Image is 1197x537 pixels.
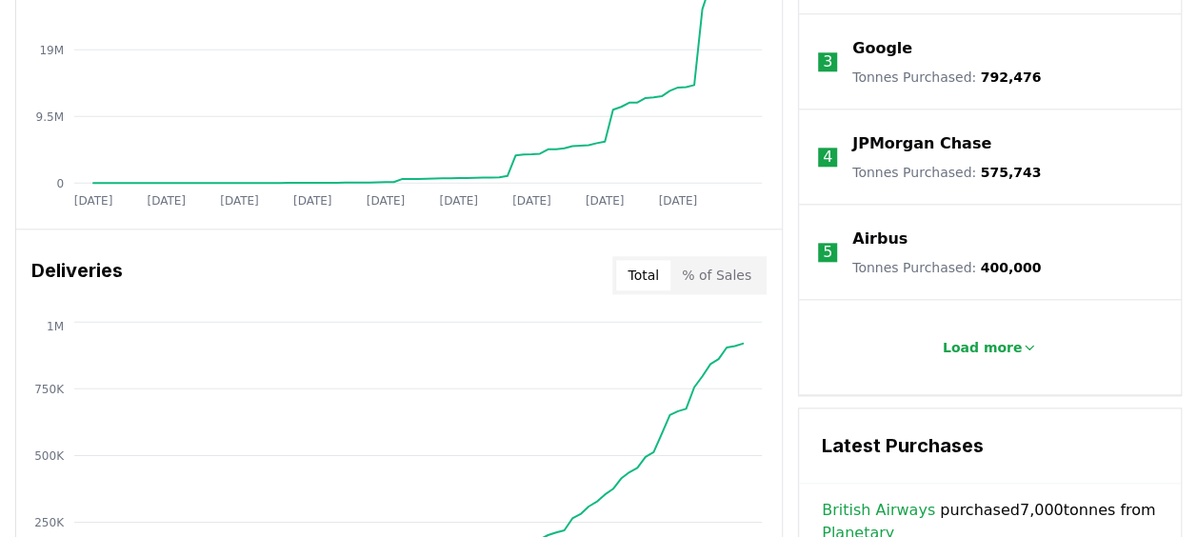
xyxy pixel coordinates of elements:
[670,260,763,290] button: % of Sales
[220,194,259,208] tspan: [DATE]
[616,260,670,290] button: Total
[852,228,908,250] a: Airbus
[928,328,1053,367] button: Load more
[39,43,64,56] tspan: 19M
[852,68,1041,87] p: Tonnes Purchased :
[981,260,1042,275] span: 400,000
[659,194,698,208] tspan: [DATE]
[367,194,406,208] tspan: [DATE]
[31,256,123,294] h3: Deliveries
[981,70,1042,85] span: 792,476
[852,37,912,60] a: Google
[34,515,65,528] tspan: 250K
[36,109,64,123] tspan: 9.5M
[822,431,1158,460] h3: Latest Purchases
[147,194,186,208] tspan: [DATE]
[293,194,332,208] tspan: [DATE]
[823,241,832,264] p: 5
[586,194,625,208] tspan: [DATE]
[981,165,1042,180] span: 575,743
[34,448,65,462] tspan: 500K
[852,132,991,155] a: JPMorgan Chase
[822,499,935,522] a: British Airways
[34,382,65,395] tspan: 750K
[512,194,551,208] tspan: [DATE]
[439,194,478,208] tspan: [DATE]
[852,258,1041,277] p: Tonnes Purchased :
[56,176,64,189] tspan: 0
[852,163,1041,182] p: Tonnes Purchased :
[47,319,64,332] tspan: 1M
[943,338,1023,357] p: Load more
[823,146,832,169] p: 4
[74,194,113,208] tspan: [DATE]
[823,50,832,73] p: 3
